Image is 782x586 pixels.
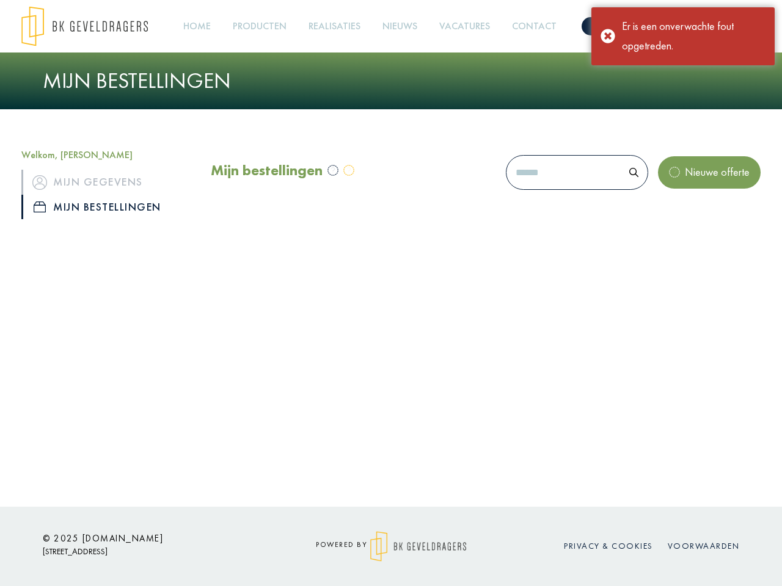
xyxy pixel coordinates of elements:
h6: © 2025 [DOMAIN_NAME] [43,533,263,544]
a: Privacy & cookies [564,540,653,551]
img: logo [21,6,148,46]
h5: Welkom, [PERSON_NAME] [21,149,192,161]
a: Home [178,13,216,40]
p: [STREET_ADDRESS] [43,544,263,559]
h2: Mijn bestellingen [211,162,323,179]
div: powered by [281,531,501,562]
a: Nieuws [378,13,422,40]
img: logo [370,531,466,562]
a: Vacatures [434,13,495,40]
img: icon [32,175,47,190]
a: iconMijn gegevens [21,170,192,194]
a: Contact [507,13,561,40]
div: Er is een onverwachte fout opgetreden. [622,16,766,56]
button: Nieuwe offerte [658,156,761,188]
a: Producten [228,13,291,40]
a: Voorwaarden [668,540,740,551]
a: iconMijn bestellingen [21,195,192,219]
img: search.svg [629,168,638,177]
img: icon [34,201,46,212]
h1: Mijn bestellingen [43,68,739,94]
a: Offerte [582,17,641,35]
a: Realisaties [304,13,365,40]
span: Nieuwe offerte [680,165,750,179]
